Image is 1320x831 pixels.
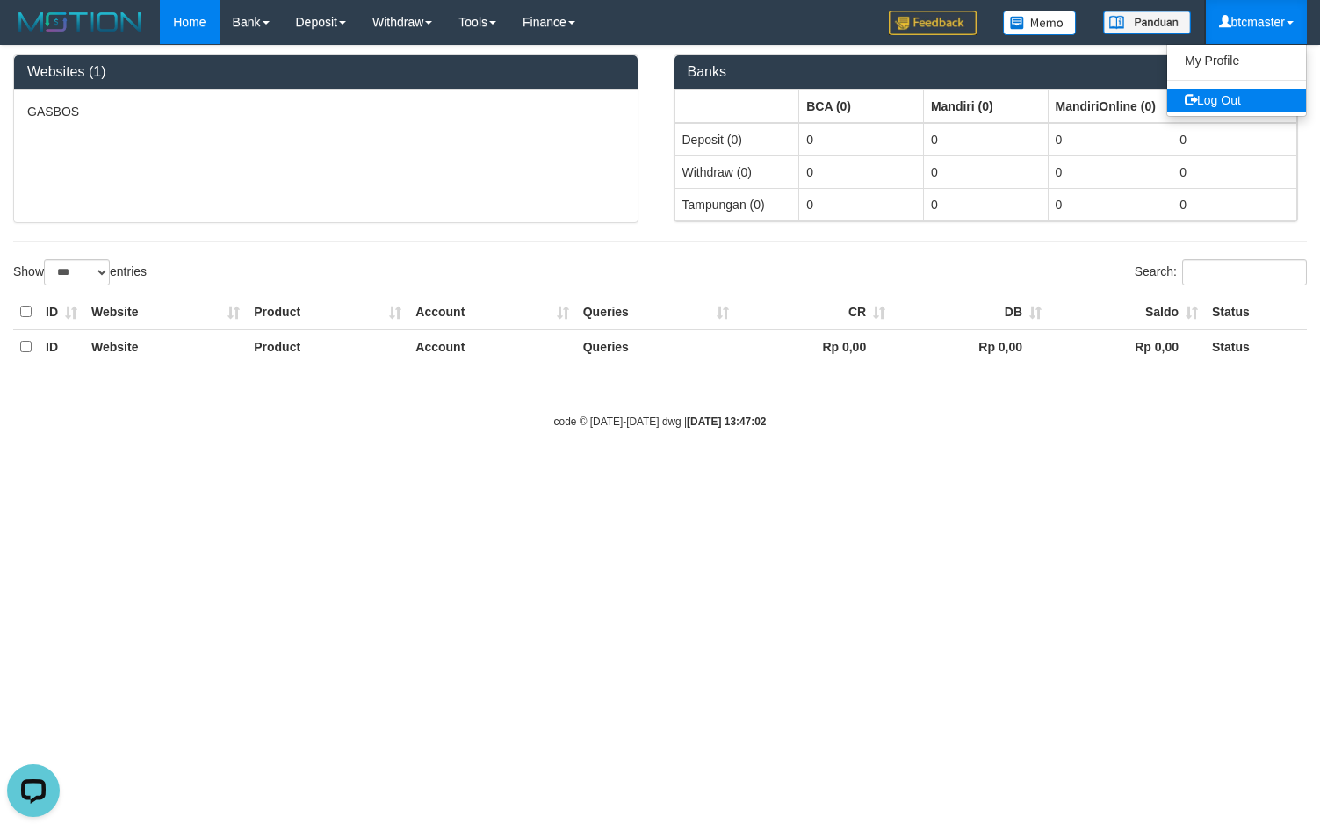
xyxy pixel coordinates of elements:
td: Deposit (0) [674,123,799,156]
th: Website [84,295,247,329]
th: Website [84,329,247,364]
th: Group: activate to sort column ascending [799,90,924,123]
th: Queries [576,329,737,364]
img: MOTION_logo.png [13,9,147,35]
th: Group: activate to sort column ascending [923,90,1048,123]
th: Saldo [1049,295,1205,329]
th: ID [39,295,84,329]
td: 0 [1172,155,1297,188]
h3: Websites (1) [27,64,624,80]
td: 0 [1172,123,1297,156]
td: 0 [923,123,1048,156]
th: ID [39,329,84,364]
td: 0 [923,188,1048,220]
img: panduan.png [1103,11,1191,34]
th: Group: activate to sort column ascending [674,90,799,123]
td: 0 [799,188,924,220]
th: Status [1205,295,1307,329]
td: Tampungan (0) [674,188,799,220]
td: 0 [799,155,924,188]
th: CR [736,295,892,329]
th: Queries [576,295,737,329]
th: Status [1205,329,1307,364]
img: Button%20Memo.svg [1003,11,1077,35]
strong: [DATE] 13:47:02 [687,415,766,428]
th: DB [892,295,1049,329]
th: Product [247,329,408,364]
small: code © [DATE]-[DATE] dwg | [554,415,767,428]
td: 0 [1172,188,1297,220]
th: Rp 0,00 [736,329,892,364]
label: Show entries [13,259,147,285]
a: Log Out [1167,89,1306,112]
th: Rp 0,00 [1049,329,1205,364]
label: Search: [1135,259,1307,285]
select: Showentries [44,259,110,285]
td: 0 [1048,188,1172,220]
h3: Banks [688,64,1285,80]
input: Search: [1182,259,1307,285]
td: 0 [799,123,924,156]
th: Product [247,295,408,329]
th: Rp 0,00 [892,329,1049,364]
img: Feedback.jpg [889,11,977,35]
th: Account [408,329,575,364]
p: GASBOS [27,103,624,120]
button: Open LiveChat chat widget [7,7,60,60]
a: My Profile [1167,49,1306,72]
td: 0 [1048,155,1172,188]
th: Account [408,295,575,329]
td: Withdraw (0) [674,155,799,188]
td: 0 [1048,123,1172,156]
th: Group: activate to sort column ascending [1048,90,1172,123]
td: 0 [923,155,1048,188]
